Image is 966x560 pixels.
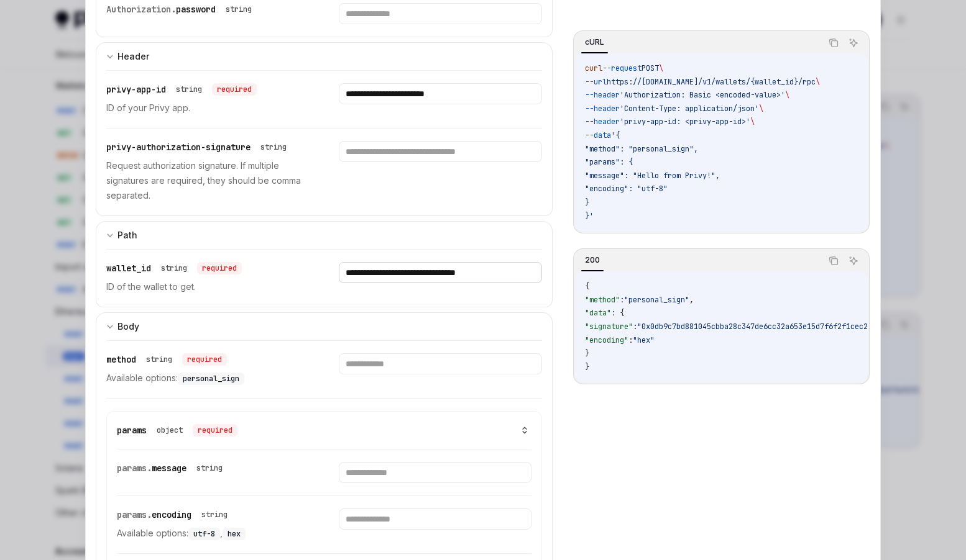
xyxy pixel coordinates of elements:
[585,130,611,140] span: --data
[585,90,620,100] span: --header
[106,158,309,203] p: Request authorization signature. If multiple signatures are required, they should be comma separa...
[117,463,152,474] span: params.
[117,508,232,521] div: params.encoding
[106,84,166,95] span: privy-app-id
[585,281,589,291] span: {
[260,142,287,152] div: string
[659,63,663,73] span: \
[106,4,176,15] span: Authorization.
[633,335,655,345] span: "hex"
[106,3,257,16] div: Authorization.password
[117,228,137,243] div: Path
[620,295,624,305] span: :
[117,509,152,520] span: params.
[689,295,694,305] span: ,
[633,322,637,332] span: :
[607,77,816,87] span: https://[DOMAIN_NAME]/v1/wallets/{wallet_id}/rpc
[117,424,237,436] div: params
[585,322,633,332] span: "signature"
[759,104,763,114] span: \
[585,197,589,207] span: }
[585,335,628,345] span: "encoding"
[106,353,227,366] div: method
[642,63,659,73] span: POST
[585,295,620,305] span: "method"
[624,295,689,305] span: "personal_sign"
[182,353,227,366] div: required
[585,184,668,194] span: "encoding": "utf-8"
[826,35,842,51] button: Copy the contents from the code block
[816,77,820,87] span: \
[106,262,242,274] div: wallet_id
[585,308,611,318] span: "data"
[96,42,553,70] button: expand input section
[152,463,186,474] span: message
[106,354,136,365] span: method
[620,90,785,100] span: 'Authorization: Basic <encoded-value>'
[585,348,589,358] span: }
[157,425,183,435] div: object
[226,4,252,14] div: string
[585,144,698,154] span: "method": "personal_sign",
[117,425,147,436] span: params
[146,355,172,364] div: string
[785,90,789,100] span: \
[183,374,239,384] span: personal_sign
[96,221,553,249] button: expand input section
[611,308,624,318] span: : {
[106,279,309,294] p: ID of the wallet to get.
[193,424,237,436] div: required
[201,510,228,520] div: string
[212,83,257,96] div: required
[196,463,223,473] div: string
[585,63,602,73] span: curl
[585,362,589,372] span: }
[117,319,139,334] div: Body
[585,211,594,221] span: }'
[106,142,251,153] span: privy-authorization-signature
[161,263,187,273] div: string
[176,4,216,15] span: password
[750,117,755,127] span: \
[117,49,149,64] div: Header
[106,263,151,274] span: wallet_id
[585,77,607,87] span: --url
[826,253,842,269] button: Copy the contents from the code block
[845,35,862,51] button: Ask AI
[611,130,620,140] span: '{
[197,262,242,274] div: required
[585,117,620,127] span: --header
[602,63,642,73] span: --request
[193,529,215,539] span: utf-8
[585,171,720,181] span: "message": "Hello from Privy!",
[228,529,241,539] span: hex
[117,526,309,541] p: Available options: ,
[117,462,228,474] div: params.message
[585,104,620,114] span: --header
[620,117,750,127] span: 'privy-app-id: <privy-app-id>'
[96,312,553,340] button: expand input section
[845,253,862,269] button: Ask AI
[628,335,633,345] span: :
[106,101,309,115] p: ID of your Privy app.
[152,509,191,520] span: encoding
[106,83,257,96] div: privy-app-id
[585,157,633,167] span: "params": {
[106,141,292,153] div: privy-authorization-signature
[581,253,604,268] div: 200
[620,104,759,114] span: 'Content-Type: application/json'
[106,371,309,386] p: Available options:
[176,84,202,94] div: string
[581,35,608,50] div: cURL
